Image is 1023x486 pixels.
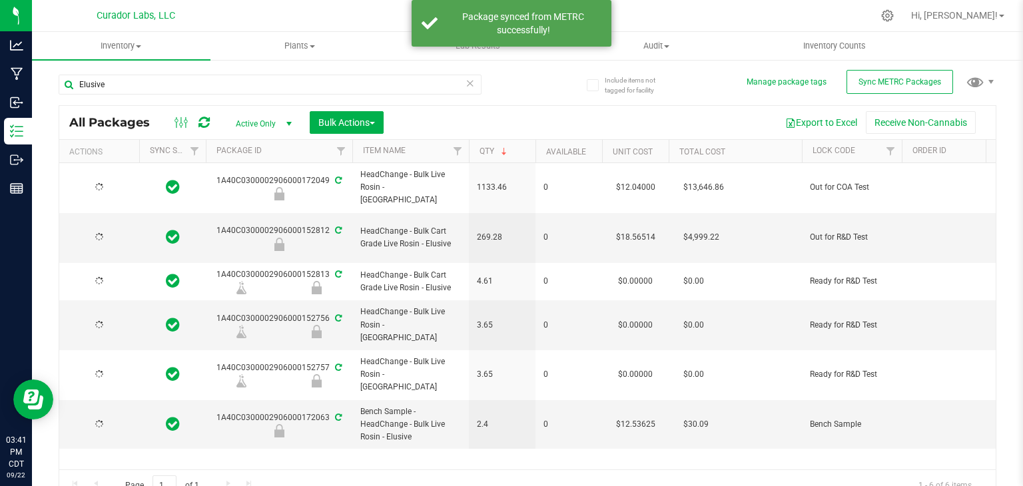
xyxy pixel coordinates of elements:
[605,75,671,95] span: Include items not tagged for facility
[858,77,941,87] span: Sync METRC Packages
[204,411,354,437] div: 1A40C0300002906000172063
[602,400,669,449] td: $12.53625
[466,75,475,92] span: Clear
[679,147,725,156] a: Total Cost
[330,140,352,162] a: Filter
[333,413,342,422] span: Sync from Compliance System
[166,316,180,334] span: In Sync
[567,32,745,60] a: Audit
[546,147,586,156] a: Available
[204,325,279,338] div: Lab Sample
[477,231,527,244] span: 269.28
[447,140,469,162] a: Filter
[677,365,711,384] span: $0.00
[10,182,23,195] inline-svg: Reports
[543,231,594,244] span: 0
[810,231,894,244] span: Out for R&D Test
[204,224,354,250] div: 1A40C0300002906000152812
[677,178,731,197] span: $13,646.86
[166,272,180,290] span: In Sync
[6,434,26,470] p: 03:41 PM CDT
[745,32,924,60] a: Inventory Counts
[279,325,354,338] div: Ready for R&D Test
[204,362,354,387] div: 1A40C0300002906000152757
[747,77,827,88] button: Manage package tags
[166,365,180,383] span: In Sync
[477,368,527,381] span: 3.65
[333,314,342,323] span: Sync from Compliance System
[477,275,527,288] span: 4.61
[810,319,894,332] span: Ready for R&D Test
[810,368,894,381] span: Ready for R&D Test
[10,124,23,138] inline-svg: Inventory
[32,32,210,60] a: Inventory
[184,140,206,162] a: Filter
[602,213,669,264] td: $18.56514
[477,418,527,431] span: 2.4
[847,70,953,94] button: Sync METRC Packages
[211,40,388,52] span: Plants
[602,350,669,400] td: $0.00000
[210,32,389,60] a: Plants
[10,153,23,166] inline-svg: Outbound
[204,424,354,437] div: Bench Sample
[204,174,354,200] div: 1A40C0300002906000172049
[59,75,482,95] input: Search Package ID, Item Name, SKU, Lot or Part Number...
[10,39,23,52] inline-svg: Analytics
[204,238,354,251] div: Out for R&D Test
[567,40,745,52] span: Audit
[810,418,894,431] span: Bench Sample
[310,111,384,134] button: Bulk Actions
[911,10,998,21] span: Hi, [PERSON_NAME]!
[204,281,279,294] div: Lab Sample
[204,187,354,200] div: Out for COA Test
[69,147,134,156] div: Actions
[360,269,461,294] span: HeadChange - Bulk Cart Grade Live Rosin - Elusive
[543,368,594,381] span: 0
[166,178,180,196] span: In Sync
[480,146,510,156] a: Qty
[677,228,726,247] span: $4,999.22
[279,374,354,387] div: Ready for R&D Test
[477,319,527,332] span: 3.65
[204,374,279,387] div: Lab Sample
[13,379,53,419] iframe: Resource center
[69,115,163,130] span: All Packages
[602,163,669,213] td: $12.04000
[166,228,180,246] span: In Sync
[677,316,711,335] span: $0.00
[279,281,354,294] div: Ready for R&D Test
[879,9,896,22] div: Manage settings
[810,275,894,288] span: Ready for R&D Test
[477,181,527,194] span: 1133.46
[360,306,461,344] span: HeadChange - Bulk Live Rosin - [GEOGRAPHIC_DATA]
[333,176,342,185] span: Sync from Compliance System
[318,117,375,128] span: Bulk Actions
[360,356,461,394] span: HeadChange - Bulk Live Rosin - [GEOGRAPHIC_DATA]
[32,40,210,52] span: Inventory
[980,140,1002,162] a: Filter
[813,146,855,155] a: Lock Code
[360,225,461,250] span: HeadChange - Bulk Cart Grade Live Rosin - Elusive
[389,32,567,60] a: Lab Results
[613,147,653,156] a: Unit Cost
[543,418,594,431] span: 0
[204,268,354,294] div: 1A40C0300002906000152813
[360,405,461,444] span: Bench Sample - HeadChange - Bulk Live Rosin - Elusive
[445,10,601,37] div: Package synced from METRC successfully!
[810,181,894,194] span: Out for COA Test
[785,40,884,52] span: Inventory Counts
[333,226,342,235] span: Sync from Compliance System
[166,415,180,433] span: In Sync
[880,140,902,162] a: Filter
[866,111,976,134] button: Receive Non-Cannabis
[677,415,715,434] span: $30.09
[6,470,26,480] p: 09/22
[602,263,669,300] td: $0.00000
[10,96,23,109] inline-svg: Inbound
[150,146,201,155] a: Sync Status
[360,168,461,207] span: HeadChange - Bulk Live Rosin - [GEOGRAPHIC_DATA]
[333,270,342,279] span: Sync from Compliance System
[10,67,23,81] inline-svg: Manufacturing
[543,275,594,288] span: 0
